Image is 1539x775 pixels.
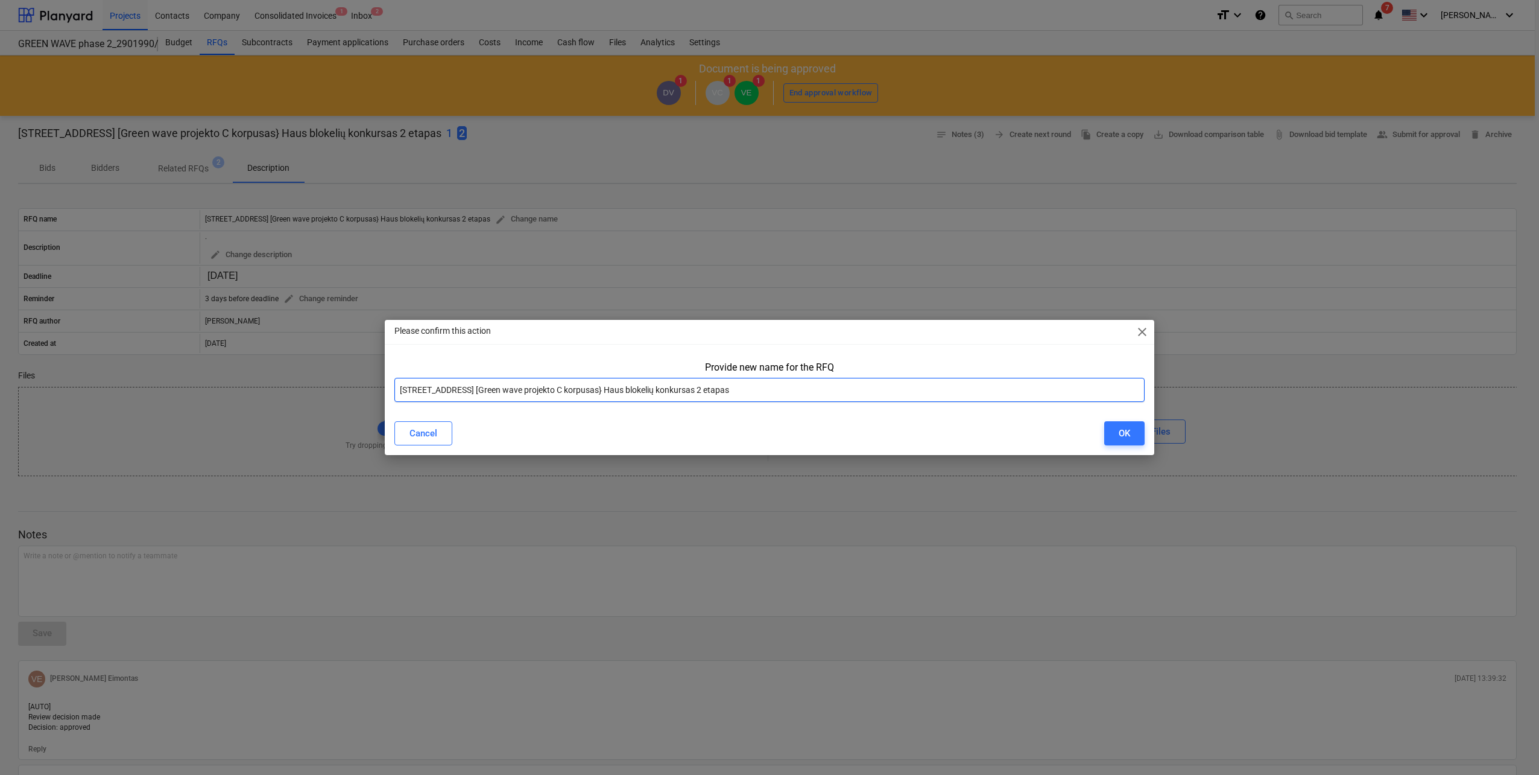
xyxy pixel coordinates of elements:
[1479,717,1539,775] iframe: Chat Widget
[409,426,437,441] div: Cancel
[705,362,834,373] div: Provide new name for the RFQ
[394,325,491,337] p: Please confirm this action
[1104,421,1145,445] button: OK
[1119,426,1130,441] div: OK
[1135,325,1149,339] span: close
[394,421,452,445] button: Cancel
